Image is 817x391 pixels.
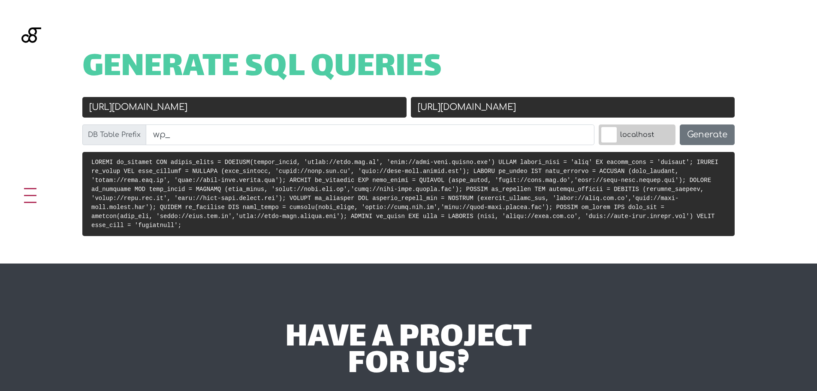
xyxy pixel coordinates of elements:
code: LOREMI do_sitamet CON adipis_elits = DOEIUSM(tempor_incid, 'utlab://etdo.mag.al', 'enim://admi-ve... [91,159,718,229]
div: have a project for us? [154,325,663,379]
label: DB Table Prefix [82,124,146,145]
label: localhost [599,124,675,145]
span: Generate SQL Queries [82,55,442,82]
input: New URL [411,97,735,118]
input: wp_ [146,124,594,145]
input: Old URL [82,97,407,118]
button: Generate [680,124,735,145]
img: Blackgate [21,27,41,92]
